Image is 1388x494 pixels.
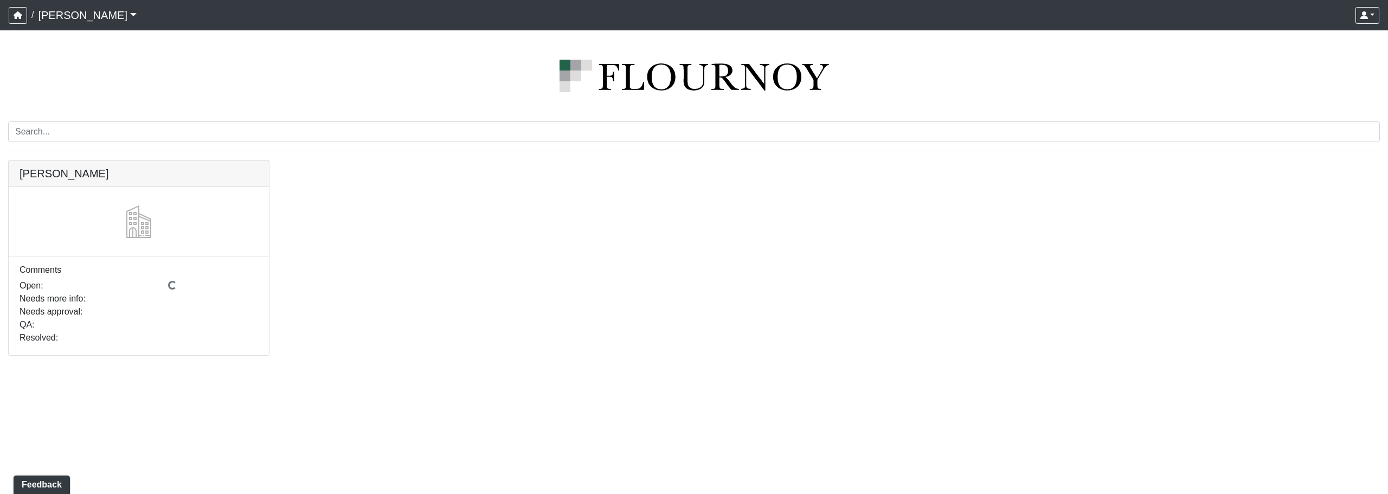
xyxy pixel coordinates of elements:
iframe: Ybug feedback widget [8,472,72,494]
input: Search [8,121,1380,142]
span: / [27,4,38,26]
img: logo [8,60,1380,92]
a: [PERSON_NAME] [38,4,137,26]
